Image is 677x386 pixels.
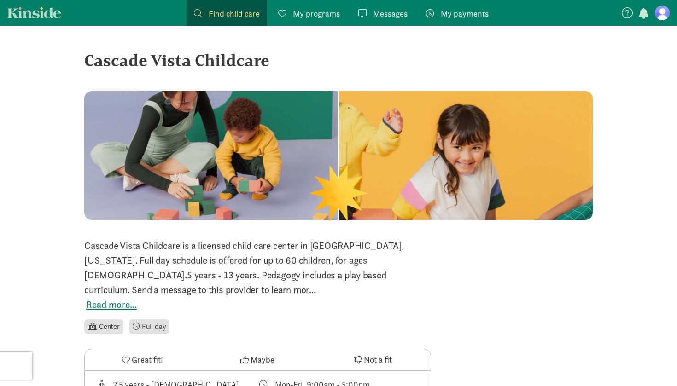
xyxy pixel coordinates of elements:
span: Messages [373,7,408,20]
span: Find child care [209,7,260,20]
div: Cascade Vista Childcare is a licensed child care center in [GEOGRAPHIC_DATA], [US_STATE]. Full da... [84,238,431,297]
li: Full day [129,319,170,334]
span: Great fit! [132,353,163,366]
span: My payments [441,7,489,20]
button: Great fit! [85,349,200,370]
span: My programs [293,7,340,20]
span: Maybe [251,353,274,366]
button: Maybe [200,349,315,370]
span: Not a fit [364,353,392,366]
button: Not a fit [315,349,431,370]
a: Kinside [7,7,61,18]
button: Read more... [86,297,137,312]
li: Center [84,319,123,334]
div: Cascade Vista Childcare [84,48,593,73]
